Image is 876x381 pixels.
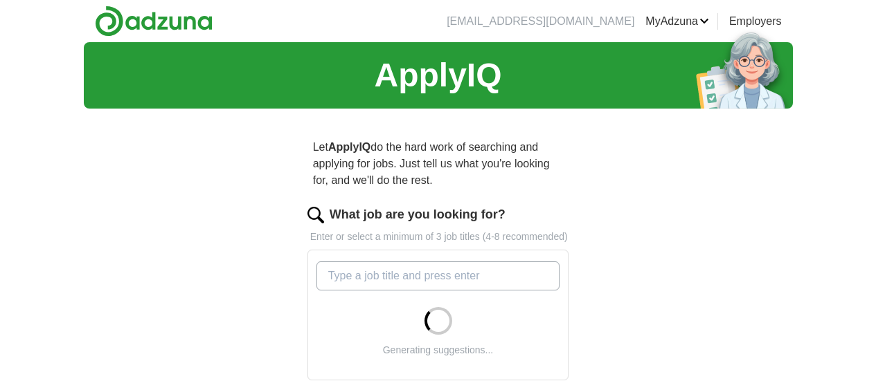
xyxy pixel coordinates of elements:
strong: ApplyIQ [328,141,370,153]
li: [EMAIL_ADDRESS][DOMAIN_NAME] [447,13,634,30]
img: Adzuna logo [95,6,213,37]
h1: ApplyIQ [374,50,501,100]
input: Type a job title and press enter [316,261,560,290]
a: Employers [729,13,782,30]
label: What job are you looking for? [330,205,506,224]
img: search.png [307,207,324,223]
p: Let do the hard work of searching and applying for jobs. Just tell us what you're looking for, an... [307,133,569,194]
a: MyAdzuna [645,13,709,30]
div: Generating suggestions... [383,343,494,357]
p: Enter or select a minimum of 3 job titles (4-8 recommended) [307,230,569,244]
